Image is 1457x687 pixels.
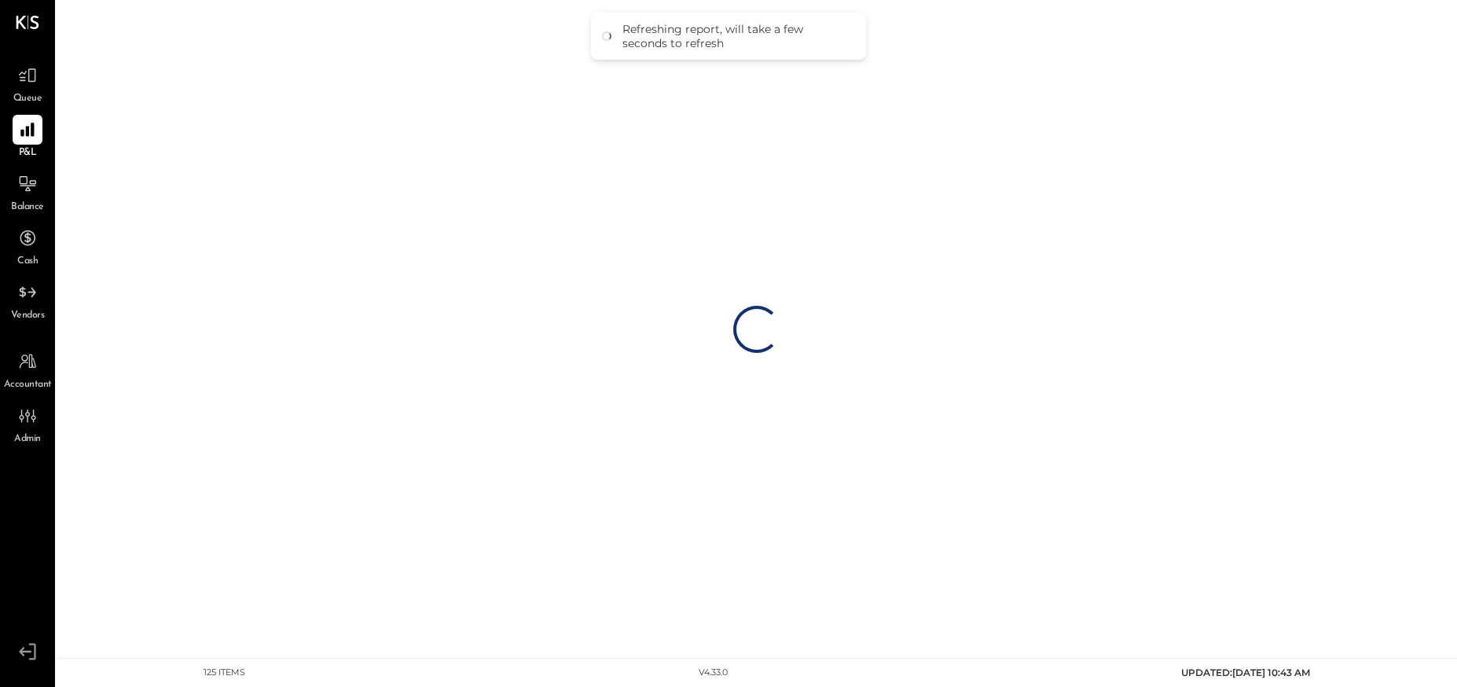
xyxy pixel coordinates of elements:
[622,22,850,50] div: Refreshing report, will take a few seconds to refresh
[1,169,54,215] a: Balance
[1181,667,1310,678] span: UPDATED: [DATE] 10:43 AM
[11,200,44,215] span: Balance
[204,667,245,679] div: 125 items
[4,378,52,392] span: Accountant
[17,255,38,269] span: Cash
[19,146,37,160] span: P&L
[11,309,45,323] span: Vendors
[1,223,54,269] a: Cash
[1,401,54,446] a: Admin
[1,277,54,323] a: Vendors
[13,92,42,106] span: Queue
[699,667,728,679] div: v 4.33.0
[1,61,54,106] a: Queue
[1,115,54,160] a: P&L
[1,347,54,392] a: Accountant
[14,432,41,446] span: Admin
